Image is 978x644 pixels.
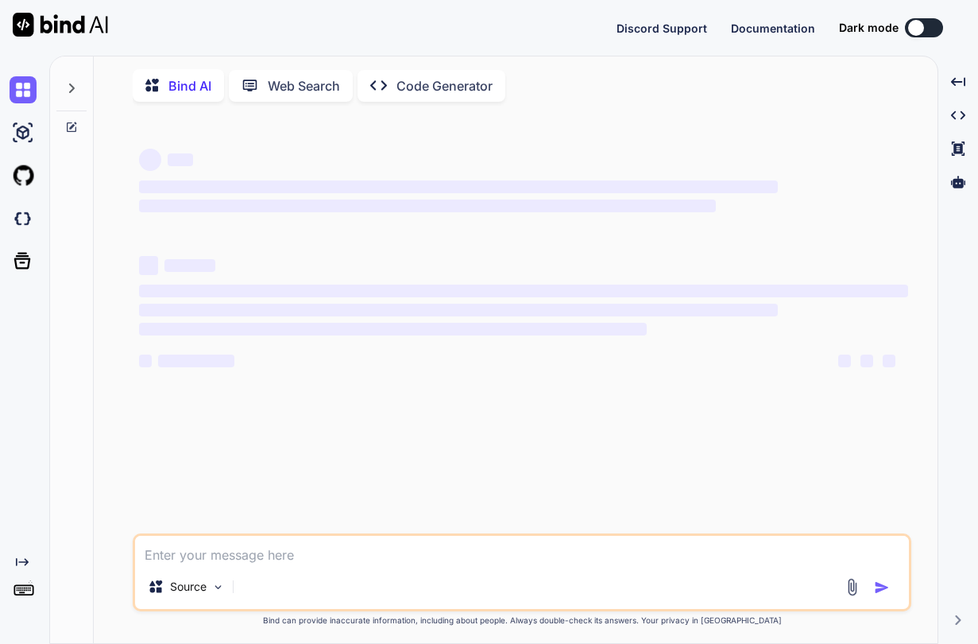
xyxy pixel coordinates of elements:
[396,76,493,95] p: Code Generator
[268,76,340,95] p: Web Search
[133,615,911,627] p: Bind can provide inaccurate information, including about people. Always double-check its answers....
[10,119,37,146] img: ai-studio
[10,205,37,232] img: darkCloudIdeIcon
[860,355,873,367] span: ‌
[168,76,211,95] p: Bind AI
[731,21,815,35] span: Documentation
[617,20,707,37] button: Discord Support
[843,578,861,596] img: attachment
[838,355,851,367] span: ‌
[168,153,193,166] span: ‌
[839,20,899,36] span: Dark mode
[158,355,234,367] span: ‌
[883,355,895,367] span: ‌
[731,20,815,37] button: Documentation
[139,149,161,171] span: ‌
[139,355,152,367] span: ‌
[170,579,207,595] p: Source
[139,180,777,193] span: ‌
[617,21,707,35] span: Discord Support
[139,256,158,275] span: ‌
[164,259,215,272] span: ‌
[139,323,647,336] span: ‌
[13,13,108,37] img: Bind AI
[139,285,908,297] span: ‌
[211,580,225,594] img: Pick Models
[874,580,890,596] img: icon
[10,162,37,189] img: githubLight
[10,76,37,103] img: chat
[139,304,777,316] span: ‌
[139,200,716,212] span: ‌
